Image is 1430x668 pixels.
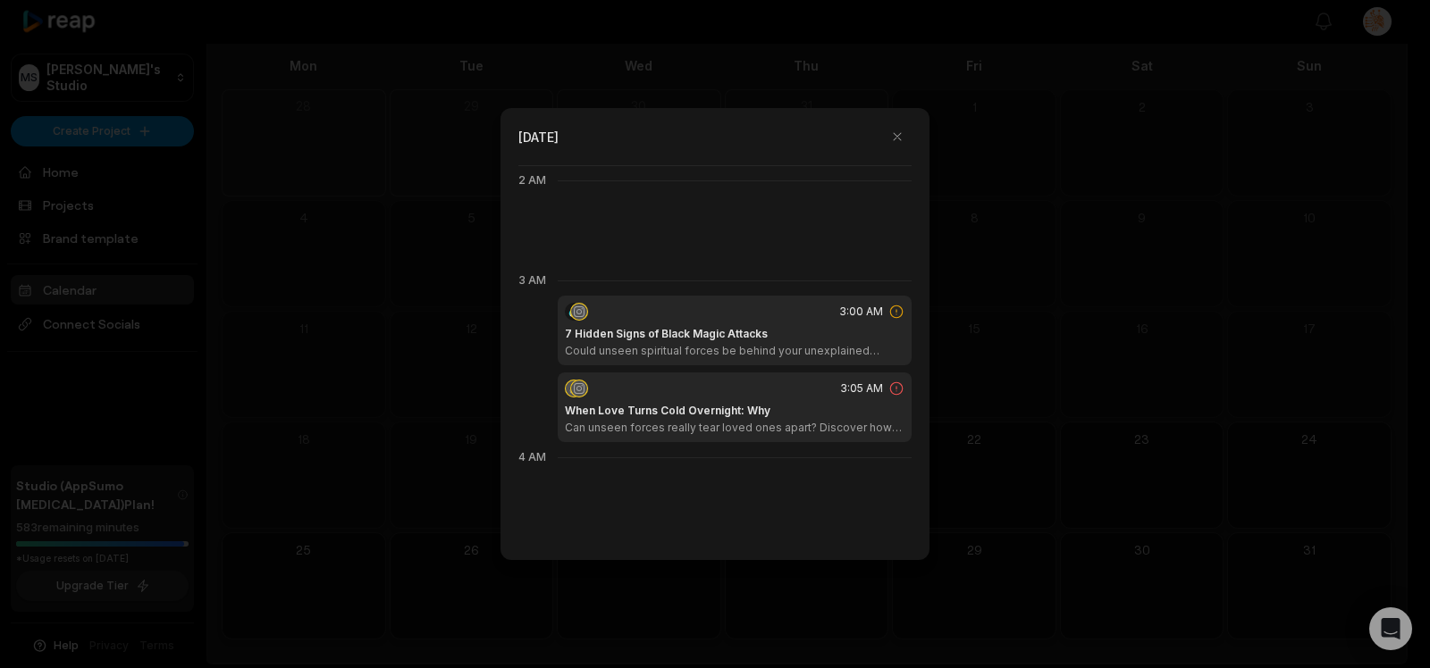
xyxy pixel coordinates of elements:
[839,304,883,320] span: 3:00 AM
[565,344,904,358] p: Could unseen spiritual forces be behind your unexplained struggles? Learn the 7 subtle signs of b...
[565,326,768,342] h1: 7 Hidden Signs of Black Magic Attacks
[565,421,904,435] p: Can unseen forces really tear loved ones apart? Discover how black magic can poison relationships...
[518,128,559,146] h2: [DATE]
[518,172,551,188] div: 2 AM
[565,403,770,419] h1: When Love Turns Cold Overnight: Why
[518,272,551,288] div: 3 AM
[518,449,551,465] div: 4 AM
[840,380,883,397] span: 3:05 AM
